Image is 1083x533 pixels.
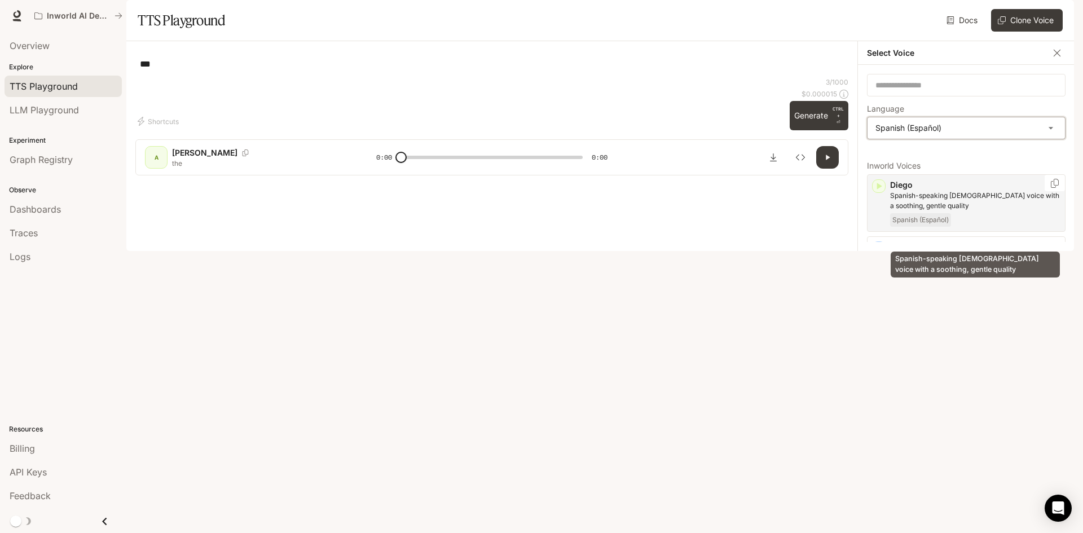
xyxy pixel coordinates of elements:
button: Inspect [789,146,812,169]
p: [PERSON_NAME] [172,147,237,158]
h1: TTS Playground [138,9,225,32]
p: CTRL + [833,105,844,119]
button: Clone Voice [991,9,1063,32]
div: Spanish (Español) [868,117,1065,139]
div: Spanish-speaking [DEMOGRAPHIC_DATA] voice with a soothing, gentle quality [891,252,1060,277]
p: ⏎ [833,105,844,126]
button: Download audio [762,146,785,169]
div: Open Intercom Messenger [1045,495,1072,522]
span: 0:00 [376,152,392,163]
p: Inworld AI Demos [47,11,110,21]
p: Diego [890,179,1060,191]
p: $ 0.000015 [802,89,837,99]
span: Spanish (Español) [890,213,951,227]
p: Inworld Voices [867,162,1066,170]
a: Docs [944,9,982,32]
p: 3 / 1000 [826,77,848,87]
p: the [172,158,349,168]
p: Spanish-speaking male voice with a soothing, gentle quality [890,191,1060,211]
button: All workspaces [29,5,127,27]
button: GenerateCTRL +⏎ [790,101,848,130]
button: Copy Voice ID [237,149,253,156]
div: A [147,148,165,166]
p: Lupita [890,241,1060,253]
p: Language [867,105,904,113]
span: 0:00 [592,152,607,163]
button: Shortcuts [135,112,183,130]
button: Copy Voice ID [1049,179,1060,188]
